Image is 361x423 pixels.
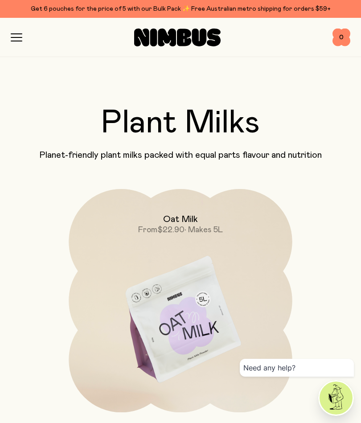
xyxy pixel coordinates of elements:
button: 0 [332,29,350,46]
img: agent [320,382,353,415]
div: Get 6 pouches for the price of 5 with our Bulk Pack ✨ Free Australian metro shipping for orders $59+ [11,4,350,14]
span: • Makes 5L [185,226,223,234]
h2: Oat Milk [163,214,198,225]
span: $22.90 [157,226,185,234]
a: Oat MilkFrom$22.90• Makes 5L [69,189,292,412]
span: From [138,226,157,234]
p: Planet-friendly plant milks packed with equal parts flavour and nutrition [11,150,350,160]
div: Need any help? [240,359,354,377]
h2: Plant Milks [11,107,350,139]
